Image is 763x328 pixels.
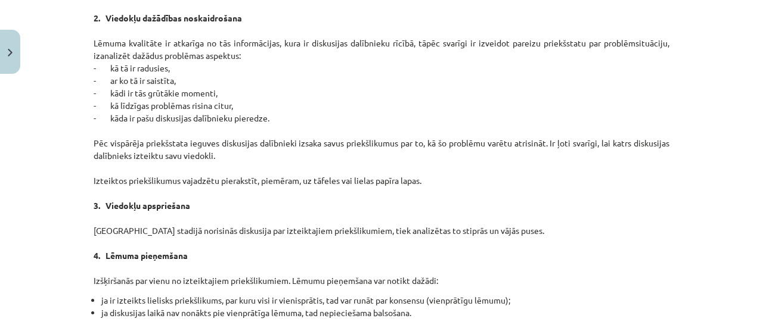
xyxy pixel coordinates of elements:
[94,200,190,211] strong: 3. Viedokļu apspriešana
[8,49,13,57] img: icon-close-lesson-0947bae3869378f0d4975bcd49f059093ad1ed9edebbc8119c70593378902aed.svg
[94,13,242,23] strong: 2. Viedokļu dažādības noskaidrošana
[94,250,188,261] strong: 4. Lēmuma pieņemšana
[101,307,669,319] li: ja diskusijas laikā nav nonākts pie vienprātīga lēmuma, tad nepieciešama balsošana.
[101,294,669,307] li: ja ir izteikts lielisks priekšlikums, par kuru visi ir vienisprātis, tad var runāt par konsensu (...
